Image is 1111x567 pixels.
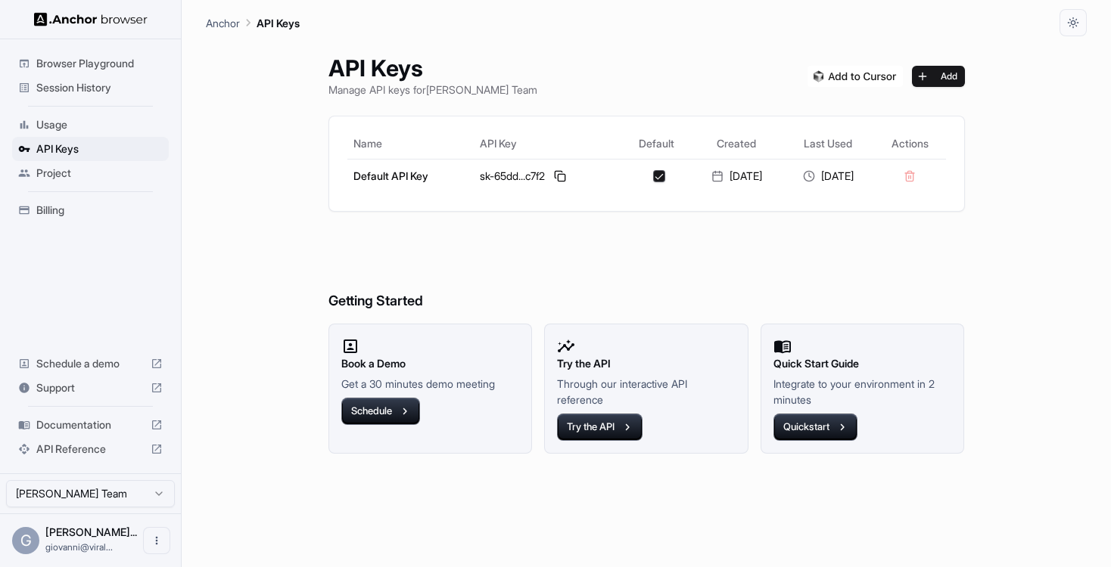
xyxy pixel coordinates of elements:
button: Add [912,66,965,87]
div: [DATE] [789,169,868,184]
span: Billing [36,203,163,218]
span: Schedule a demo [36,356,145,371]
button: Try the API [557,414,643,441]
span: giovanni@viralnation.ro [45,541,113,553]
th: Default [621,129,691,159]
th: Name [347,129,475,159]
img: Add anchorbrowser MCP server to Cursor [808,66,903,87]
span: Session History [36,80,163,95]
h2: Quick Start Guide [773,355,952,372]
div: [DATE] [697,169,776,184]
p: API Keys [257,15,300,31]
span: Documentation [36,417,145,432]
p: Through our interactive API reference [557,376,736,407]
div: G [12,527,39,554]
span: Giovanni Francesco [45,525,137,538]
th: Last Used [783,129,874,159]
span: Browser Playground [36,56,163,71]
div: Session History [12,76,169,100]
th: Created [691,129,783,159]
p: Manage API keys for [PERSON_NAME] Team [328,82,537,98]
div: Browser Playground [12,51,169,76]
div: Documentation [12,413,169,437]
div: Usage [12,113,169,137]
button: Copy API key [551,167,569,185]
img: Anchor Logo [34,12,148,26]
h2: Book a Demo [341,355,520,372]
span: API Reference [36,442,145,457]
div: Support [12,376,169,400]
th: API Key [474,129,621,159]
p: Anchor [206,15,240,31]
div: API Reference [12,437,169,461]
div: Billing [12,198,169,222]
button: Open menu [143,527,170,554]
span: Support [36,380,145,395]
p: Get a 30 minutes demo meeting [341,376,520,392]
div: API Keys [12,137,169,161]
span: API Keys [36,141,163,156]
button: Quickstart [773,414,857,441]
span: Usage [36,117,163,132]
button: Schedule [341,398,420,425]
h1: API Keys [328,54,537,82]
p: Integrate to your environment in 2 minutes [773,376,952,407]
h6: Getting Started [328,230,965,312]
div: sk-65dd...c7f2 [480,167,615,185]
nav: breadcrumb [206,14,300,31]
th: Actions [874,129,946,159]
td: Default API Key [347,159,475,193]
div: Schedule a demo [12,352,169,376]
span: Project [36,166,163,181]
div: Project [12,161,169,185]
h2: Try the API [557,355,736,372]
